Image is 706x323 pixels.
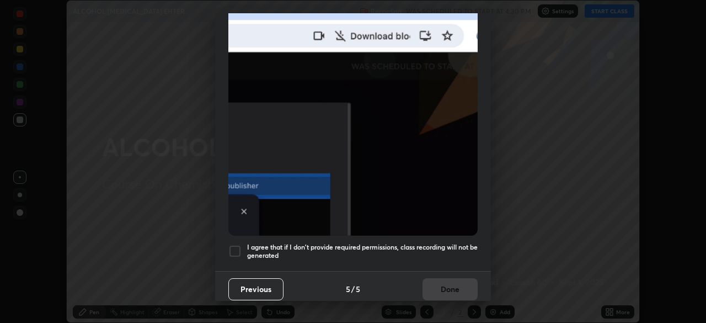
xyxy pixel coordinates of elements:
[346,283,350,295] h4: 5
[356,283,360,295] h4: 5
[247,243,478,260] h5: I agree that if I don't provide required permissions, class recording will not be generated
[228,278,284,300] button: Previous
[351,283,355,295] h4: /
